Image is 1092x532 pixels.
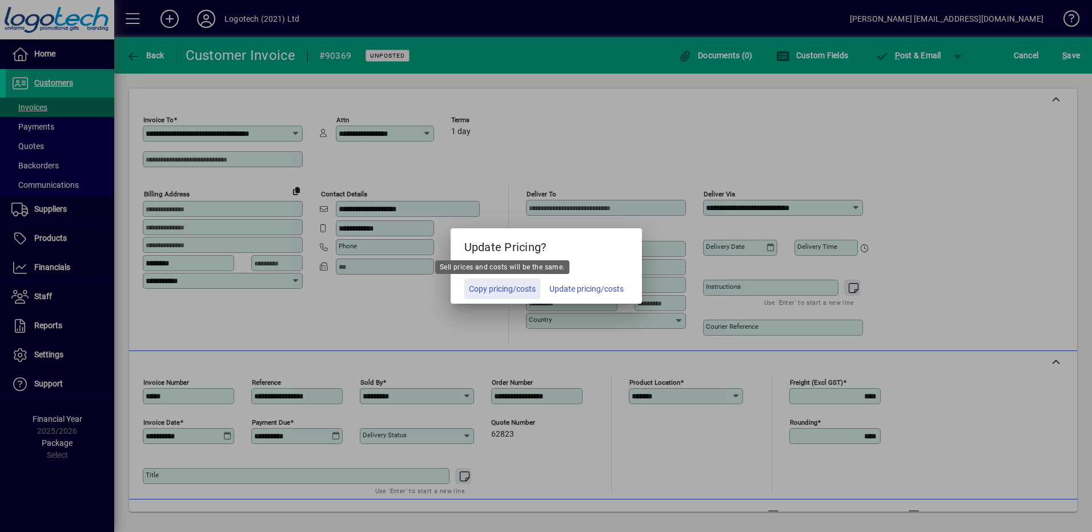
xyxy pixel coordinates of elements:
span: Copy pricing/costs [469,283,536,295]
button: Update pricing/costs [545,279,628,299]
div: Sell prices and costs will be the same. [435,260,569,274]
button: Copy pricing/costs [464,279,540,299]
h5: Update Pricing? [451,228,642,261]
span: Update pricing/costs [549,283,624,295]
